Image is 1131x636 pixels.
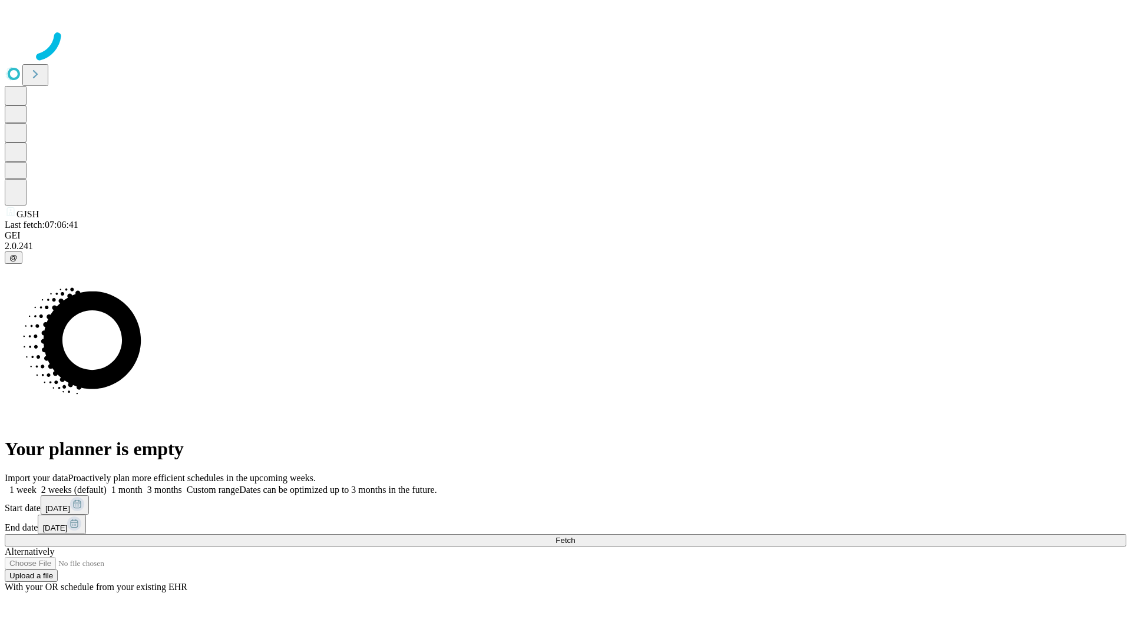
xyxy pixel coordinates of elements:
[5,515,1126,534] div: End date
[45,504,70,513] span: [DATE]
[5,534,1126,546] button: Fetch
[5,251,22,264] button: @
[239,485,436,495] span: Dates can be optimized up to 3 months in the future.
[5,241,1126,251] div: 2.0.241
[9,253,18,262] span: @
[187,485,239,495] span: Custom range
[41,495,89,515] button: [DATE]
[42,524,67,532] span: [DATE]
[9,485,37,495] span: 1 week
[38,515,86,534] button: [DATE]
[68,473,316,483] span: Proactively plan more efficient schedules in the upcoming weeks.
[5,546,54,556] span: Alternatively
[16,209,39,219] span: GJSH
[41,485,107,495] span: 2 weeks (default)
[5,220,78,230] span: Last fetch: 07:06:41
[5,495,1126,515] div: Start date
[5,438,1126,460] h1: Your planner is empty
[147,485,182,495] span: 3 months
[5,230,1126,241] div: GEI
[5,582,187,592] span: With your OR schedule from your existing EHR
[5,569,58,582] button: Upload a file
[5,473,68,483] span: Import your data
[555,536,575,545] span: Fetch
[111,485,143,495] span: 1 month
